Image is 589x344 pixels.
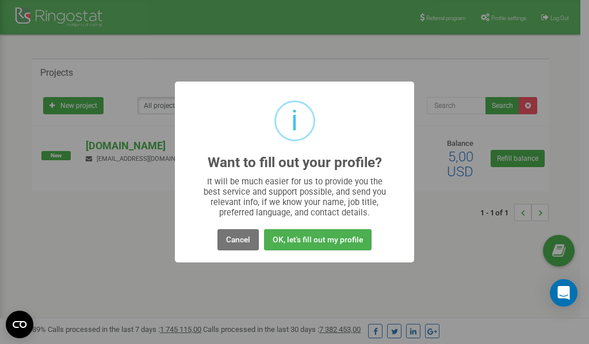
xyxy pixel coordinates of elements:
div: Open Intercom Messenger [550,279,577,307]
div: It will be much easier for us to provide you the best service and support possible, and send you ... [198,176,392,218]
button: Open CMP widget [6,311,33,338]
div: i [291,102,298,140]
button: OK, let's fill out my profile [264,229,372,250]
h2: Want to fill out your profile? [208,155,382,171]
button: Cancel [217,229,259,250]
